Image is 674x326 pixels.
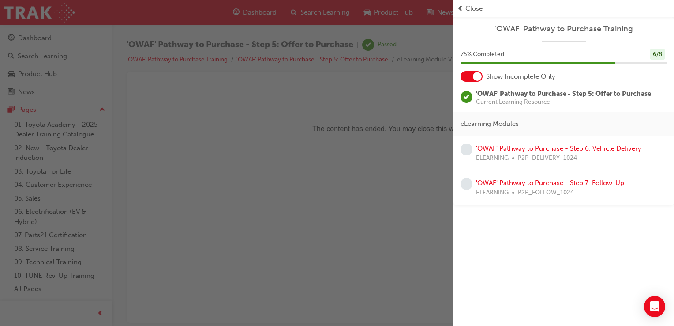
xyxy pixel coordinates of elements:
div: Open Intercom Messenger [644,296,665,317]
span: learningRecordVerb_PASS-icon [461,91,472,103]
span: ELEARNING [476,188,509,198]
button: prev-iconClose [457,4,670,14]
span: eLearning Modules [461,119,519,129]
span: Current Learning Resource [476,99,651,105]
a: 'OWAF' Pathway to Purchase Training [461,24,667,34]
span: Show Incomplete Only [486,72,555,82]
span: ELEARNING [476,153,509,163]
span: P2P_DELIVERY_1024 [518,153,577,163]
a: 'OWAF' Pathway to Purchase - Step 7: Follow-Up [476,179,624,187]
p: The content has ended. You may close this window. [4,7,516,47]
span: Close [465,4,483,14]
a: 'OWAF' Pathway to Purchase - Step 6: Vehicle Delivery [476,144,641,152]
span: 'OWAF' Pathway to Purchase - Step 5: Offer to Purchase [476,90,651,98]
span: 75 % Completed [461,49,504,60]
span: learningRecordVerb_NONE-icon [461,178,472,190]
span: P2P_FOLLOW_1024 [518,188,574,198]
span: prev-icon [457,4,464,14]
div: 6 / 8 [650,49,665,61]
span: learningRecordVerb_NONE-icon [461,144,472,155]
